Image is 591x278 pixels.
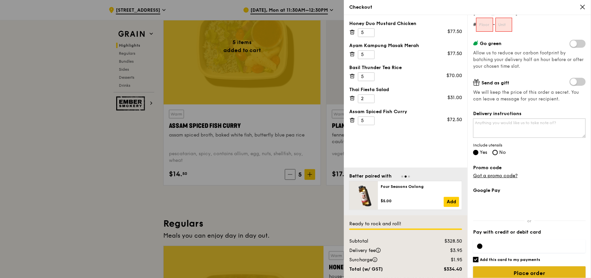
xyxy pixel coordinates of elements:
[345,247,426,254] div: Delivery fee
[473,143,586,148] span: Include utensils
[381,198,444,204] div: $5.00
[381,184,459,189] div: Four Seasons Oolong
[447,116,462,123] div: $72.50
[405,176,407,178] span: Go to slide 2
[345,266,426,273] div: Total (w/ GST)
[481,80,509,86] span: Send as gift
[473,110,586,117] label: Delivery instructions
[444,197,459,207] a: Add
[473,89,586,102] span: We will keep the price of this order a secret. You can leave a message for your recipient.
[446,72,462,79] div: $70.00
[349,173,392,180] div: Better paired with
[447,94,462,101] div: $31.00
[345,257,426,263] div: Surcharge
[447,28,462,35] div: $77.50
[476,18,493,32] input: Floor
[426,257,466,263] div: $1.95
[447,50,462,57] div: $77.50
[408,176,410,178] span: Go to slide 3
[480,150,487,155] span: Yes
[349,86,462,93] div: Thai Fiesta Salad
[473,229,586,236] label: Pay with credit or debit card
[345,238,426,245] div: Subtotal
[401,176,403,178] span: Go to slide 1
[473,187,586,194] label: Google Pay
[492,150,498,155] input: No
[349,108,462,115] div: Assam Spiced Fish Curry
[473,50,584,69] span: Allow us to reduce our carbon footprint by batching your delivery half an hour before or after yo...
[473,173,518,179] a: Got a promo code?
[473,150,478,155] input: Yes
[473,18,586,32] form: # -
[473,198,586,213] iframe: Secure payment button frame
[349,64,462,71] div: Basil Thunder Tea Rice
[473,165,586,171] label: Promo code
[473,257,478,262] input: Add this card to my payments
[349,4,586,11] div: Checkout
[349,42,462,49] div: Ayam Kampung Masak Merah
[499,150,506,155] span: No
[349,20,462,27] div: Honey Duo Mustard Chicken
[349,221,462,227] div: Ready to rock and roll!
[426,247,466,254] div: $3.95
[496,18,513,32] input: Unit
[480,257,540,262] h6: Add this card to my payments
[426,238,466,245] div: $328.50
[480,41,502,46] span: Go green
[426,266,466,273] div: $334.40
